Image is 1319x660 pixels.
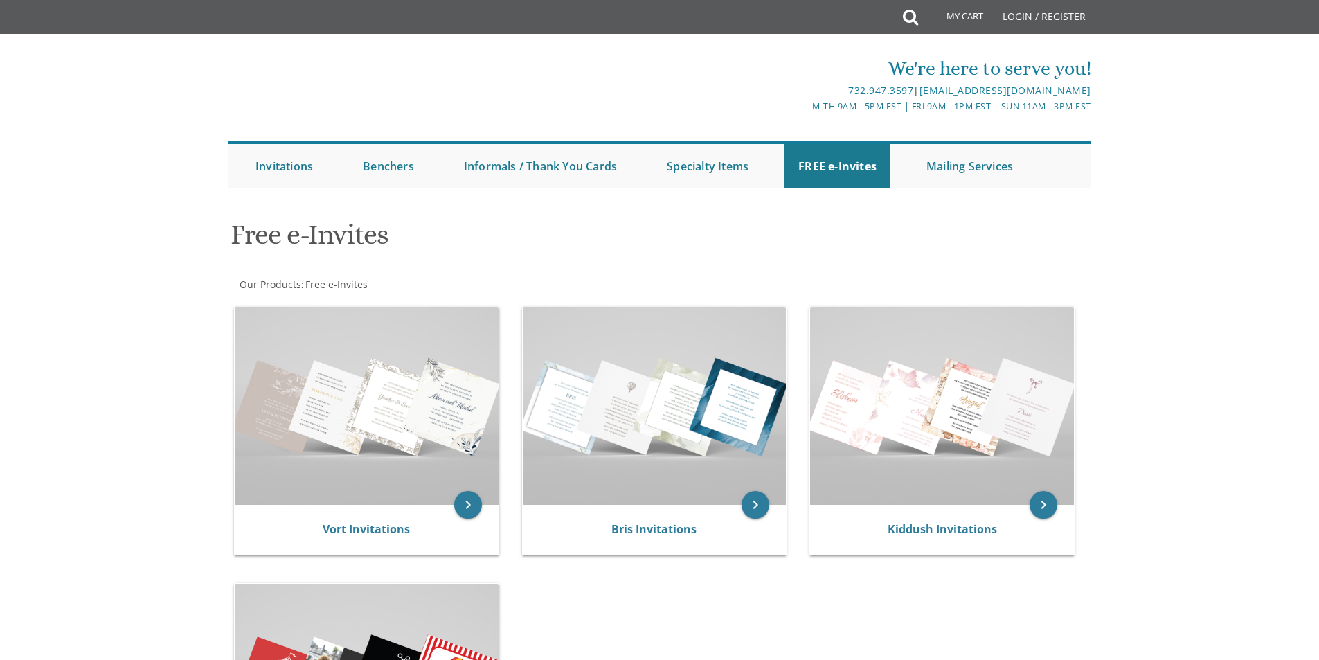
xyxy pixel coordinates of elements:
div: We're here to serve you! [517,55,1091,82]
a: keyboard_arrow_right [454,491,482,519]
a: Specialty Items [653,144,762,188]
img: Vort Invitations [235,307,499,505]
a: Free e-Invites [304,278,368,291]
div: : [228,278,660,292]
a: keyboard_arrow_right [742,491,769,519]
a: Mailing Services [913,144,1027,188]
h1: Free e-Invites [231,220,796,260]
a: Invitations [242,144,327,188]
a: Benchers [349,144,428,188]
a: 732.947.3597 [848,84,913,97]
a: My Cart [917,1,993,36]
a: Our Products [238,278,301,291]
img: Kiddush Invitations [810,307,1074,505]
div: M-Th 9am - 5pm EST | Fri 9am - 1pm EST | Sun 11am - 3pm EST [517,99,1091,114]
a: keyboard_arrow_right [1030,491,1057,519]
a: Informals / Thank You Cards [450,144,631,188]
span: Free e-Invites [305,278,368,291]
img: Bris Invitations [523,307,787,505]
a: Kiddush Invitations [888,521,997,537]
a: Bris Invitations [611,521,697,537]
a: Vort Invitations [323,521,410,537]
a: [EMAIL_ADDRESS][DOMAIN_NAME] [919,84,1091,97]
a: FREE e-Invites [784,144,890,188]
div: | [517,82,1091,99]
